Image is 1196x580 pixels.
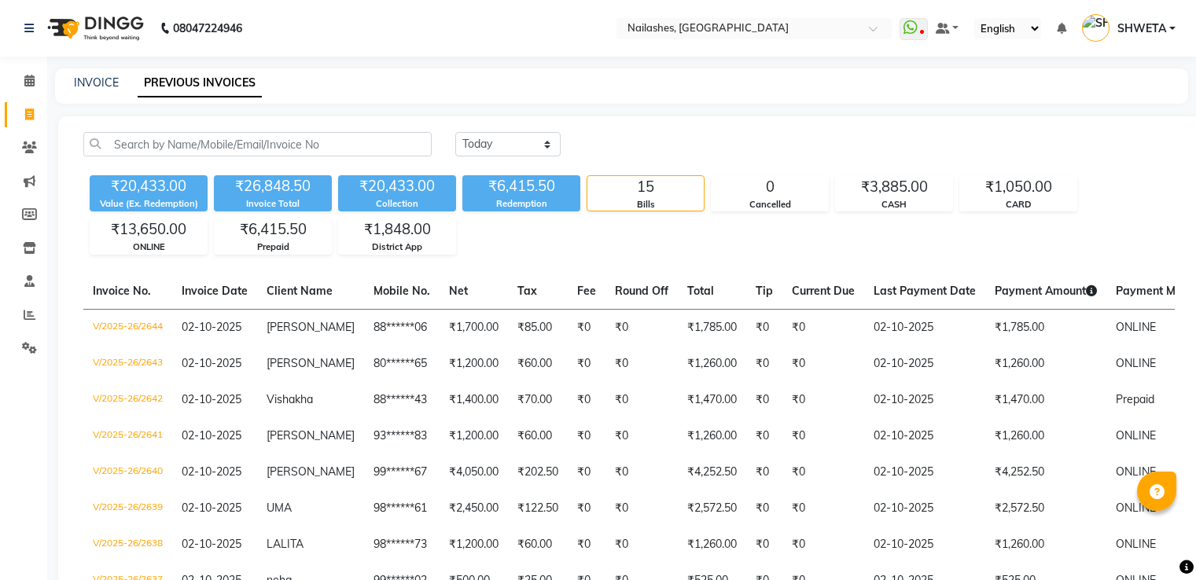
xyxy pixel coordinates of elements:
[462,197,580,211] div: Redemption
[864,418,985,454] td: 02-10-2025
[267,464,355,479] span: [PERSON_NAME]
[374,284,430,298] span: Mobile No.
[687,284,714,298] span: Total
[864,309,985,346] td: 02-10-2025
[182,392,241,406] span: 02-10-2025
[339,218,455,240] div: ₹1,848.00
[568,454,605,490] td: ₹0
[587,176,704,198] div: 15
[338,197,456,211] div: Collection
[874,284,976,298] span: Last Payment Date
[517,284,537,298] span: Tax
[782,309,864,346] td: ₹0
[985,346,1106,382] td: ₹1,260.00
[83,132,432,156] input: Search by Name/Mobile/Email/Invoice No
[836,198,952,211] div: CASH
[1130,517,1180,564] iframe: chat widget
[267,284,333,298] span: Client Name
[214,175,332,197] div: ₹26,848.50
[782,527,864,563] td: ₹0
[182,284,248,298] span: Invoice Date
[449,284,468,298] span: Net
[83,309,172,346] td: V/2025-26/2644
[615,284,668,298] span: Round Off
[746,490,782,527] td: ₹0
[995,284,1097,298] span: Payment Amount
[678,309,746,346] td: ₹1,785.00
[746,527,782,563] td: ₹0
[782,418,864,454] td: ₹0
[508,346,568,382] td: ₹60.00
[864,382,985,418] td: 02-10-2025
[508,309,568,346] td: ₹85.00
[678,346,746,382] td: ₹1,260.00
[508,382,568,418] td: ₹70.00
[712,176,828,198] div: 0
[440,527,508,563] td: ₹1,200.00
[83,490,172,527] td: V/2025-26/2639
[605,309,678,346] td: ₹0
[182,320,241,334] span: 02-10-2025
[508,454,568,490] td: ₹202.50
[678,454,746,490] td: ₹4,252.50
[90,240,207,254] div: ONLINE
[782,382,864,418] td: ₹0
[985,454,1106,490] td: ₹4,252.50
[568,490,605,527] td: ₹0
[568,346,605,382] td: ₹0
[587,198,704,211] div: Bills
[985,418,1106,454] td: ₹1,260.00
[960,176,1076,198] div: ₹1,050.00
[74,75,119,90] a: INVOICE
[605,527,678,563] td: ₹0
[746,454,782,490] td: ₹0
[83,382,172,418] td: V/2025-26/2642
[577,284,596,298] span: Fee
[182,464,241,479] span: 02-10-2025
[440,346,508,382] td: ₹1,200.00
[1117,20,1166,37] span: SHWETA
[1082,14,1110,42] img: SHWETA
[138,69,262,97] a: PREVIOUS INVOICES
[960,198,1076,211] div: CARD
[678,418,746,454] td: ₹1,260.00
[90,197,208,211] div: Value (Ex. Redemption)
[440,454,508,490] td: ₹4,050.00
[864,346,985,382] td: 02-10-2025
[83,527,172,563] td: V/2025-26/2638
[440,490,508,527] td: ₹2,450.00
[605,454,678,490] td: ₹0
[440,309,508,346] td: ₹1,700.00
[678,490,746,527] td: ₹2,572.50
[712,198,828,211] div: Cancelled
[40,6,148,50] img: logo
[1116,464,1156,479] span: ONLINE
[1116,501,1156,515] span: ONLINE
[1116,320,1156,334] span: ONLINE
[440,382,508,418] td: ₹1,400.00
[678,382,746,418] td: ₹1,470.00
[440,418,508,454] td: ₹1,200.00
[756,284,773,298] span: Tip
[985,382,1106,418] td: ₹1,470.00
[746,418,782,454] td: ₹0
[1116,537,1156,551] span: ONLINE
[267,392,313,406] span: Vishakha
[267,537,304,551] span: LALITA
[182,537,241,551] span: 02-10-2025
[462,175,580,197] div: ₹6,415.50
[215,218,331,240] div: ₹6,415.50
[267,320,355,334] span: [PERSON_NAME]
[267,356,355,370] span: [PERSON_NAME]
[83,418,172,454] td: V/2025-26/2641
[605,490,678,527] td: ₹0
[508,490,568,527] td: ₹122.50
[678,527,746,563] td: ₹1,260.00
[83,454,172,490] td: V/2025-26/2640
[782,490,864,527] td: ₹0
[1116,356,1156,370] span: ONLINE
[605,382,678,418] td: ₹0
[792,284,855,298] span: Current Due
[182,428,241,442] span: 02-10-2025
[267,501,292,515] span: UMA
